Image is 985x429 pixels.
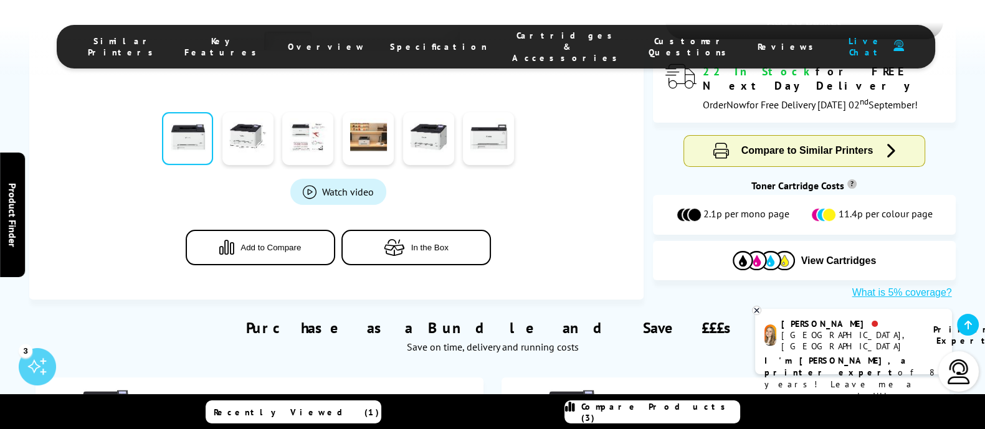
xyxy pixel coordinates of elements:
[288,41,365,52] span: Overview
[649,35,733,58] span: Customer Questions
[703,207,789,222] span: 2.1p per mono page
[764,355,910,378] b: I'm [PERSON_NAME], a printer expert
[512,30,624,64] span: Cartridges & Accessories
[860,96,868,107] sup: nd
[240,243,301,252] span: Add to Compare
[703,64,943,93] div: for FREE Next Day Delivery
[184,35,263,58] span: Key Features
[186,230,335,265] button: Add to Compare
[801,255,877,266] span: View Cartridges
[146,393,178,424] img: Canon i-SENSYS LBP633Cdw + Black Toner Cartridge (1,350 Pages)
[290,179,386,205] a: Product_All_Videos
[19,344,32,357] div: 3
[612,393,644,424] img: Canon i-SENSYS LBP633Cdw + High Capacity Black Toner Cartridge (3,130 Pages)
[726,98,746,111] span: Now
[781,318,918,329] div: [PERSON_NAME]
[849,286,956,299] button: What is 5% coverage?
[946,359,971,384] img: user-headset-light.svg
[29,299,955,359] div: Purchase as a Bundle and Save £££s
[322,186,374,198] span: Watch video
[758,41,820,52] span: Reviews
[662,250,946,271] button: View Cartridges
[206,400,381,423] a: Recently Viewed (1)
[665,64,943,110] div: modal_delivery
[653,179,955,192] div: Toner Cartridge Costs
[703,98,918,111] span: Order for Free Delivery [DATE] 02 September!
[6,182,19,247] span: Product Finder
[838,207,932,222] span: 11.4p per colour page
[847,179,857,189] sup: Cost per page
[781,329,918,352] div: [GEOGRAPHIC_DATA], [GEOGRAPHIC_DATA]
[45,341,940,353] div: Save on time, delivery and running costs
[741,145,873,156] span: Compare to Similar Printers
[764,324,776,346] img: amy-livechat.png
[390,41,487,52] span: Specification
[564,400,740,423] a: Compare Products (3)
[88,35,159,58] span: Similar Printers
[341,230,491,265] button: In the Box
[214,407,379,418] span: Recently Viewed (1)
[411,243,449,252] span: In the Box
[684,136,925,166] button: Compare to Similar Printers
[893,40,904,52] img: user-headset-duotone.svg
[845,35,887,58] span: Live Chat
[581,401,740,423] span: Compare Products (3)
[733,251,795,270] img: Cartridges
[764,355,943,414] p: of 8 years! Leave me a message and I'll respond ASAP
